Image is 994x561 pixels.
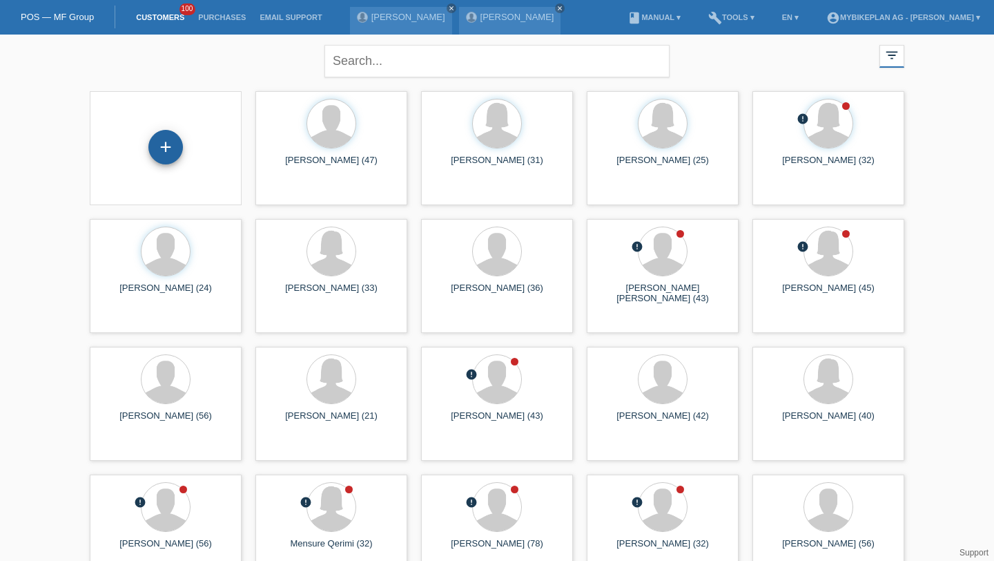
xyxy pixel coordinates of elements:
div: [PERSON_NAME] (56) [101,538,231,560]
div: unconfirmed, pending [465,496,478,511]
i: error [797,113,809,125]
div: [PERSON_NAME] (47) [266,155,396,177]
div: [PERSON_NAME] (56) [101,410,231,432]
div: [PERSON_NAME] (32) [763,155,893,177]
div: unconfirmed, pending [797,113,809,127]
span: 100 [179,3,196,15]
a: Email Support [253,13,329,21]
a: close [447,3,456,13]
div: unconfirmed, pending [465,368,478,383]
i: filter_list [884,48,899,63]
i: error [631,240,643,253]
i: build [708,11,722,25]
div: unconfirmed, pending [631,240,643,255]
i: book [627,11,641,25]
input: Search... [324,45,670,77]
i: error [465,368,478,381]
a: buildTools ▾ [701,13,761,21]
div: [PERSON_NAME] (78) [432,538,562,560]
a: POS — MF Group [21,12,94,22]
a: Purchases [191,13,253,21]
a: [PERSON_NAME] [371,12,445,22]
i: account_circle [826,11,840,25]
a: Customers [129,13,191,21]
div: [PERSON_NAME] (33) [266,283,396,305]
a: account_circleMybikeplan AG - [PERSON_NAME] ▾ [819,13,987,21]
a: Support [959,548,988,558]
a: close [555,3,565,13]
i: error [300,496,312,508]
div: unconfirmed, pending [797,240,809,255]
i: close [556,5,563,12]
div: unconfirmed, pending [300,496,312,511]
a: EN ▾ [775,13,806,21]
div: Mensure Qerimi (32) [266,538,396,560]
a: bookManual ▾ [621,13,688,21]
i: error [631,496,643,508]
div: [PERSON_NAME] (36) [432,283,562,305]
div: [PERSON_NAME] (24) [101,283,231,305]
div: [PERSON_NAME] (31) [432,155,562,177]
i: close [448,5,455,12]
div: [PERSON_NAME] (21) [266,410,396,432]
div: [PERSON_NAME] (45) [763,283,893,305]
div: [PERSON_NAME] (42) [598,410,728,432]
div: unconfirmed, pending [631,496,643,511]
div: [PERSON_NAME] (43) [432,410,562,432]
div: [PERSON_NAME] (25) [598,155,728,177]
i: error [134,496,146,508]
div: Add customer [149,135,182,159]
div: unconfirmed, pending [134,496,146,511]
i: error [797,240,809,253]
div: [PERSON_NAME] [PERSON_NAME] (43) [598,283,728,305]
a: [PERSON_NAME] [480,12,554,22]
i: error [465,496,478,508]
div: [PERSON_NAME] (56) [763,538,893,560]
div: [PERSON_NAME] (32) [598,538,728,560]
div: [PERSON_NAME] (40) [763,410,893,432]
